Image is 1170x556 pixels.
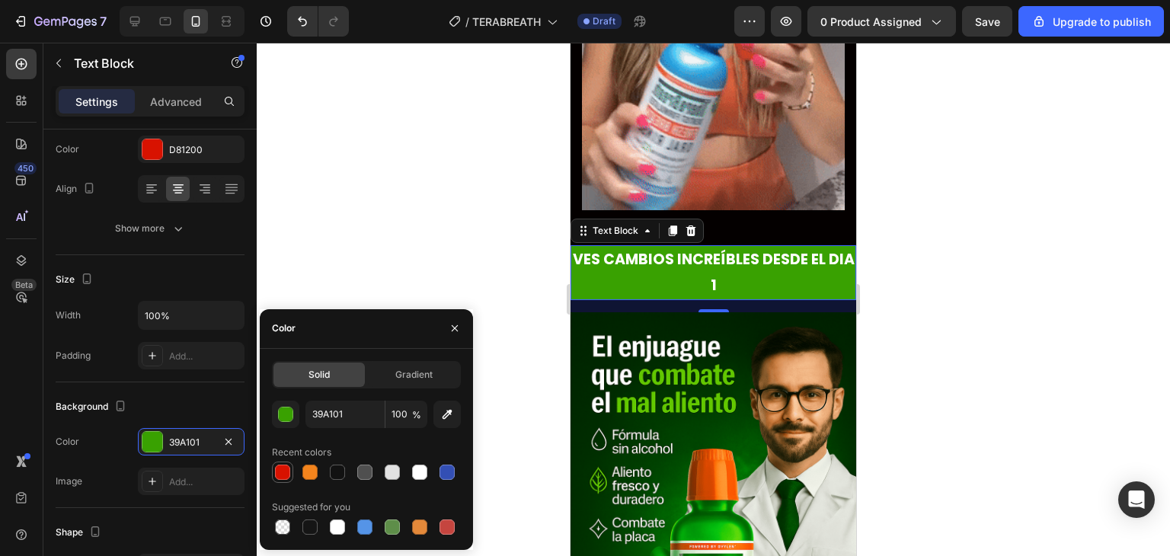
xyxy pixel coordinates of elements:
[56,349,91,363] div: Padding
[465,14,469,30] span: /
[272,500,350,514] div: Suggested for you
[807,6,956,37] button: 0 product assigned
[1018,6,1164,37] button: Upgrade to publish
[593,14,615,28] span: Draft
[169,143,241,157] div: D81200
[1118,481,1155,518] div: Open Intercom Messenger
[56,522,104,543] div: Shape
[169,436,213,449] div: 39A101
[820,14,922,30] span: 0 product assigned
[56,179,98,200] div: Align
[6,6,113,37] button: 7
[100,12,107,30] p: 7
[139,302,244,329] input: Auto
[975,15,1000,28] span: Save
[11,279,37,291] div: Beta
[272,321,296,335] div: Color
[472,14,541,30] span: TERABREATH
[412,408,421,422] span: %
[56,142,79,156] div: Color
[571,43,856,556] iframe: Design area
[308,368,330,382] span: Solid
[272,446,331,459] div: Recent colors
[56,308,81,322] div: Width
[169,350,241,363] div: Add...
[75,94,118,110] p: Settings
[115,221,186,236] div: Show more
[56,397,129,417] div: Background
[395,368,433,382] span: Gradient
[169,475,241,489] div: Add...
[56,435,79,449] div: Color
[1031,14,1151,30] div: Upgrade to publish
[56,475,82,488] div: Image
[287,6,349,37] div: Undo/Redo
[56,215,245,242] button: Show more
[14,162,37,174] div: 450
[962,6,1012,37] button: Save
[150,94,202,110] p: Advanced
[305,401,385,428] input: Eg: FFFFFF
[74,54,203,72] p: Text Block
[56,270,96,290] div: Size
